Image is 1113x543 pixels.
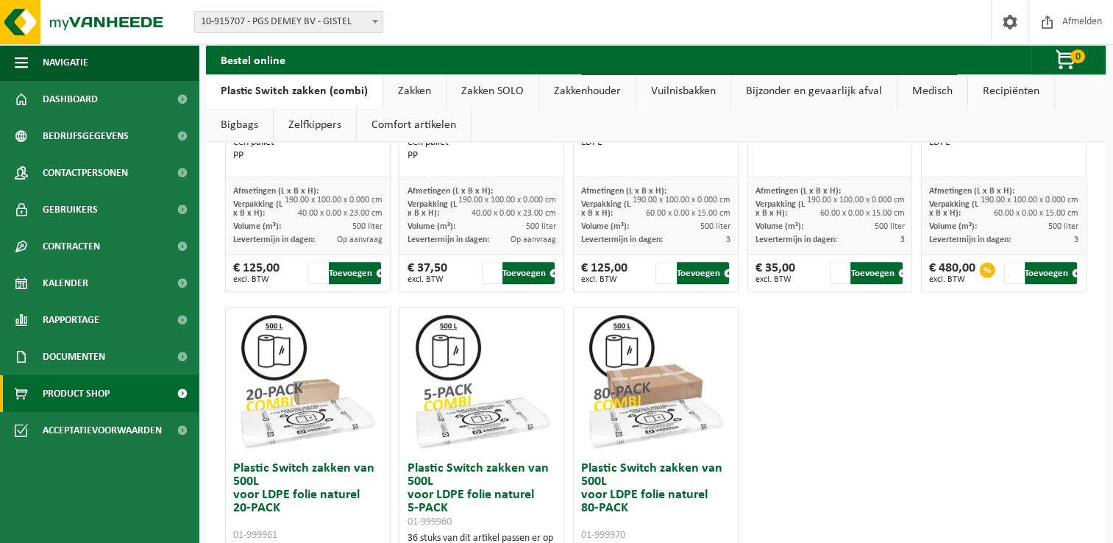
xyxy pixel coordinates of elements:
[581,462,730,542] h3: Plastic Switch zakken van 500L voor LDPE folie naturel 80-PACK
[233,123,383,163] div: 60 stuks van dit artikel passen er op een pallet
[929,275,975,284] span: excl. BTW
[968,74,1054,108] a: Recipiënten
[458,196,556,205] span: 190.00 x 100.00 x 0.000 cm
[819,209,904,218] span: 60.00 x 0.00 x 15.00 cm
[407,222,455,231] span: Volume (m³):
[581,530,625,541] span: 01-999970
[981,196,1078,205] span: 190.00 x 100.00 x 0.000 cm
[830,262,849,284] input: 1
[1074,235,1078,244] span: 3
[43,412,162,449] span: Acceptatievoorwaarden
[407,200,456,218] span: Verpakking (L x B x H):
[472,209,556,218] span: 40.00 x 0.00 x 23.00 cm
[726,235,730,244] span: 3
[1004,262,1023,284] input: 1
[206,45,300,74] h2: Bestel online
[285,196,383,205] span: 190.00 x 100.00 x 0.000 cm
[539,74,636,108] a: Zakkenhouder
[581,222,629,231] span: Volume (m³):
[233,149,383,163] div: PP
[806,196,904,205] span: 190.00 x 100.00 x 0.000 cm
[633,196,730,205] span: 190.00 x 100.00 x 0.000 cm
[655,262,675,284] input: 1
[233,222,281,231] span: Volume (m³):
[646,209,730,218] span: 60.00 x 0.00 x 15.00 cm
[581,136,730,149] div: LDPE
[929,187,1014,196] span: Afmetingen (L x B x H):
[850,262,903,284] button: Toevoegen
[929,222,977,231] span: Volume (m³):
[502,262,555,284] button: Toevoegen
[929,136,1078,149] div: LDPE
[194,11,383,33] span: 10-915707 - PGS DEMEY BV - GISTEL
[407,275,447,284] span: excl. BTW
[581,235,663,244] span: Levertermijn in dagen:
[897,74,967,108] a: Medisch
[407,517,451,528] span: 01-999960
[755,262,795,284] div: € 35,00
[43,375,110,412] span: Product Shop
[298,209,383,218] span: 40.00 x 0.00 x 23.00 cm
[526,222,556,231] span: 500 liter
[755,187,841,196] span: Afmetingen (L x B x H):
[43,228,100,265] span: Contracten
[407,462,556,528] h3: Plastic Switch zakken van 500L voor LDPE folie naturel 5-PACK
[511,235,556,244] span: Op aanvraag
[43,338,105,375] span: Documenten
[407,262,447,284] div: € 37,50
[929,200,978,218] span: Verpakking (L x B x H):
[233,187,319,196] span: Afmetingen (L x B x H):
[700,222,730,231] span: 500 liter
[1070,49,1085,63] span: 0
[233,262,280,284] div: € 125,00
[407,187,492,196] span: Afmetingen (L x B x H):
[206,74,383,108] a: Plastic Switch zakken (combi)
[43,191,98,228] span: Gebruikers
[636,74,730,108] a: Vuilnisbakken
[407,235,488,244] span: Levertermijn in dagen:
[581,275,627,284] span: excl. BTW
[383,74,446,108] a: Zakken
[1031,45,1104,74] button: 0
[755,222,803,231] span: Volume (m³):
[581,200,630,218] span: Verpakking (L x B x H):
[755,235,837,244] span: Levertermijn in dagen:
[1048,222,1078,231] span: 500 liter
[352,222,383,231] span: 500 liter
[234,308,381,455] img: 01-999961
[43,302,99,338] span: Rapportage
[755,275,795,284] span: excl. BTW
[929,235,1011,244] span: Levertermijn in dagen:
[43,44,88,81] span: Navigatie
[337,235,383,244] span: Op aanvraag
[407,149,556,163] div: PP
[929,262,975,284] div: € 480,00
[233,235,315,244] span: Levertermijn in dagen:
[195,12,383,32] span: 10-915707 - PGS DEMEY BV - GISTEL
[994,209,1078,218] span: 60.00 x 0.00 x 15.00 cm
[900,235,904,244] span: 3
[447,74,538,108] a: Zakken SOLO
[357,108,471,142] a: Comfort artikelen
[677,262,729,284] button: Toevoegen
[206,108,273,142] a: Bigbags
[274,108,356,142] a: Zelfkippers
[408,308,555,455] img: 01-999960
[43,81,98,118] span: Dashboard
[1025,262,1077,284] button: Toevoegen
[874,222,904,231] span: 500 liter
[755,200,805,218] span: Verpakking (L x B x H):
[329,262,381,284] button: Toevoegen
[233,462,383,542] h3: Plastic Switch zakken van 500L voor LDPE folie naturel 20-PACK
[233,530,277,541] span: 01-999961
[407,123,556,163] div: 60 stuks van dit artikel passen er op een pallet
[731,74,897,108] a: Bijzonder en gevaarlijk afval
[582,308,729,455] img: 01-999970
[482,262,501,284] input: 1
[233,275,280,284] span: excl. BTW
[43,155,128,191] span: Contactpersonen
[43,265,88,302] span: Kalender
[581,187,666,196] span: Afmetingen (L x B x H):
[43,118,129,155] span: Bedrijfsgegevens
[581,262,627,284] div: € 125,00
